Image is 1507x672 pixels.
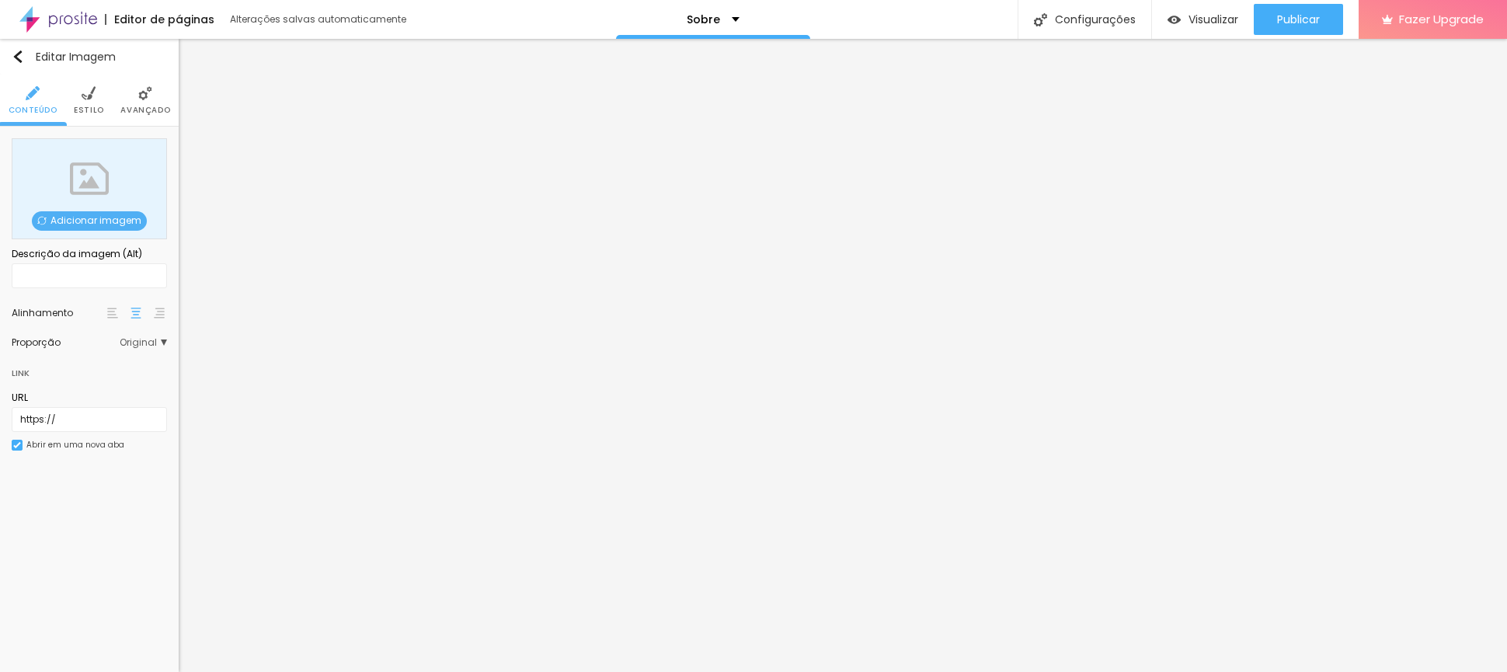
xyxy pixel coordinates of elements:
[13,441,21,449] img: Icone
[1168,13,1181,26] img: view-1.svg
[12,50,116,63] div: Editar Imagem
[12,338,120,347] div: Proporção
[37,216,47,225] img: Icone
[107,308,118,319] img: paragraph-left-align.svg
[1189,13,1238,26] span: Visualizar
[12,50,24,63] img: Icone
[74,106,104,114] span: Estilo
[32,211,147,231] span: Adicionar imagem
[687,14,720,25] p: Sobre
[179,39,1507,672] iframe: Editor
[82,86,96,100] img: Icone
[12,355,167,383] div: Link
[26,86,40,100] img: Icone
[138,86,152,100] img: Icone
[12,364,30,381] div: Link
[1277,13,1320,26] span: Publicar
[1034,13,1047,26] img: Icone
[1399,12,1484,26] span: Fazer Upgrade
[1254,4,1343,35] button: Publicar
[154,308,165,319] img: paragraph-right-align.svg
[120,338,167,347] span: Original
[120,106,170,114] span: Avançado
[131,308,141,319] img: paragraph-center-align.svg
[26,441,124,449] div: Abrir em uma nova aba
[9,106,57,114] span: Conteúdo
[1152,4,1254,35] button: Visualizar
[12,391,167,405] div: URL
[12,308,105,318] div: Alinhamento
[230,15,409,24] div: Alterações salvas automaticamente
[12,247,167,261] div: Descrição da imagem (Alt)
[105,14,214,25] div: Editor de páginas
